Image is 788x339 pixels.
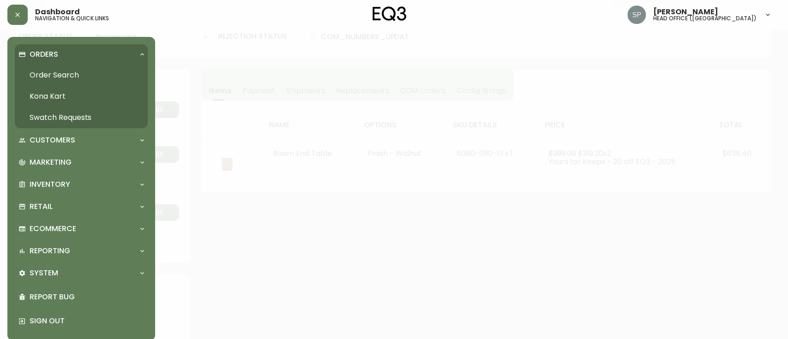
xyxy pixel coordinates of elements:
div: Inventory [15,174,148,195]
div: Marketing [15,152,148,172]
p: Retail [30,202,53,212]
div: Sign Out [15,309,148,333]
div: Ecommerce [15,219,148,239]
div: System [15,263,148,283]
img: logo [373,6,407,21]
p: Inventory [30,179,70,190]
p: Customers [30,135,75,145]
h5: head office ([GEOGRAPHIC_DATA]) [653,16,757,21]
div: Retail [15,196,148,217]
p: System [30,268,58,278]
p: Orders [30,49,58,59]
img: 0cb179e7bf3690758a1aaa5f0aafa0b4 [627,6,646,24]
a: Kona Kart [15,86,148,107]
p: Marketing [30,157,72,167]
div: Customers [15,130,148,150]
a: Swatch Requests [15,107,148,128]
p: Reporting [30,246,70,256]
span: [PERSON_NAME] [653,8,718,16]
p: Report Bug [30,292,144,302]
h5: navigation & quick links [35,16,109,21]
p: Sign Out [30,316,144,326]
div: Report Bug [15,285,148,309]
span: Dashboard [35,8,80,16]
div: Reporting [15,241,148,261]
p: Ecommerce [30,224,76,234]
a: Order Search [15,65,148,86]
div: Orders [15,44,148,65]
